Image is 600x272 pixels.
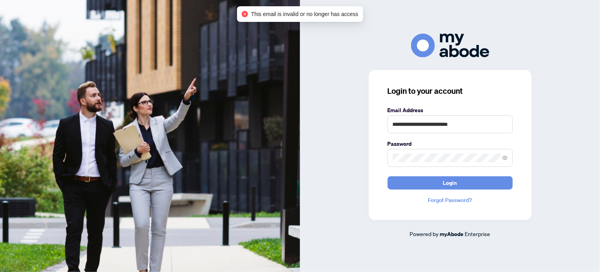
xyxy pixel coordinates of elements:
[410,230,439,237] span: Powered by
[465,230,490,237] span: Enterprise
[443,177,457,189] span: Login
[440,230,464,238] a: myAbode
[388,86,513,97] h3: Login to your account
[388,176,513,190] button: Login
[242,11,248,17] span: close-circle
[411,34,489,57] img: ma-logo
[251,10,358,18] span: This email is invalid or no longer has access
[502,155,508,161] span: eye
[388,106,513,115] label: Email Address
[388,140,513,148] label: Password
[388,196,513,204] a: Forgot Password?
